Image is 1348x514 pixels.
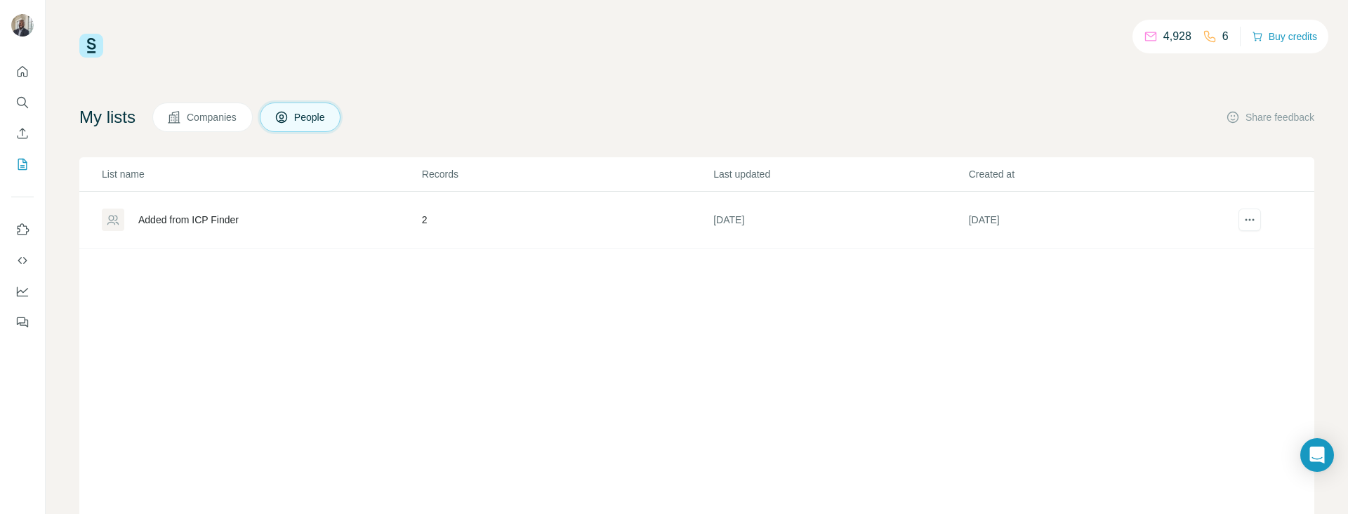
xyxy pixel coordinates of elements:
button: Share feedback [1226,110,1314,124]
span: People [294,110,326,124]
td: 2 [421,192,713,249]
p: Created at [969,167,1222,181]
td: [DATE] [713,192,967,249]
button: Dashboard [11,279,34,304]
div: Added from ICP Finder [138,213,239,227]
p: List name [102,167,421,181]
button: Feedback [11,310,34,335]
button: My lists [11,152,34,177]
p: Last updated [713,167,967,181]
img: Avatar [11,14,34,37]
button: actions [1238,209,1261,231]
button: Quick start [11,59,34,84]
span: Companies [187,110,238,124]
p: 6 [1222,28,1229,45]
p: Records [422,167,712,181]
p: 4,928 [1163,28,1191,45]
td: [DATE] [968,192,1223,249]
button: Search [11,90,34,115]
button: Enrich CSV [11,121,34,146]
button: Use Surfe on LinkedIn [11,217,34,242]
img: Surfe Logo [79,34,103,58]
button: Buy credits [1252,27,1317,46]
div: Open Intercom Messenger [1300,438,1334,472]
button: Use Surfe API [11,248,34,273]
h4: My lists [79,106,136,128]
